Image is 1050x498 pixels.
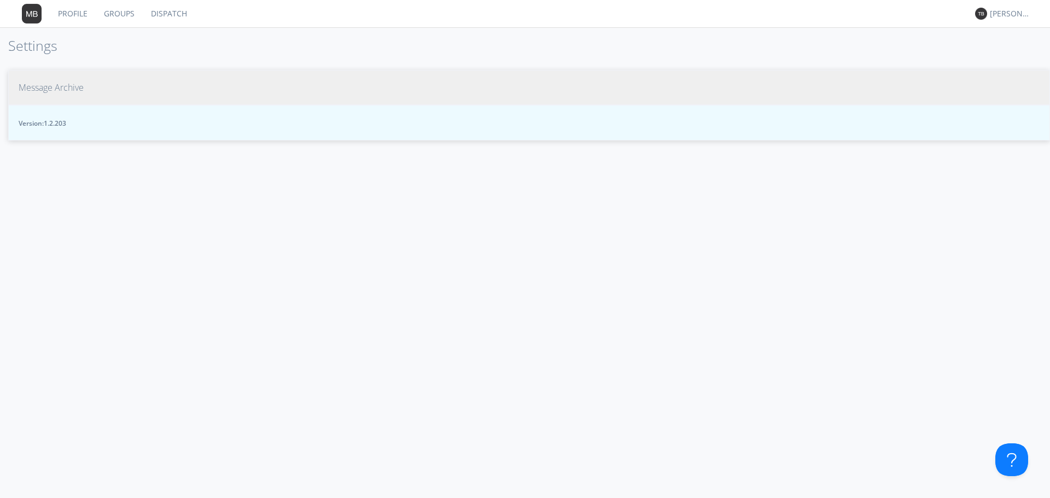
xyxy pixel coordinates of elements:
[19,81,84,94] span: Message Archive
[8,70,1050,106] button: Message Archive
[22,4,42,24] img: 373638.png
[995,443,1028,476] iframe: Toggle Customer Support
[990,8,1031,19] div: [PERSON_NAME] *
[19,119,1040,128] span: Version: 1.2.203
[8,105,1050,140] button: Version:1.2.203
[975,8,987,20] img: 373638.png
